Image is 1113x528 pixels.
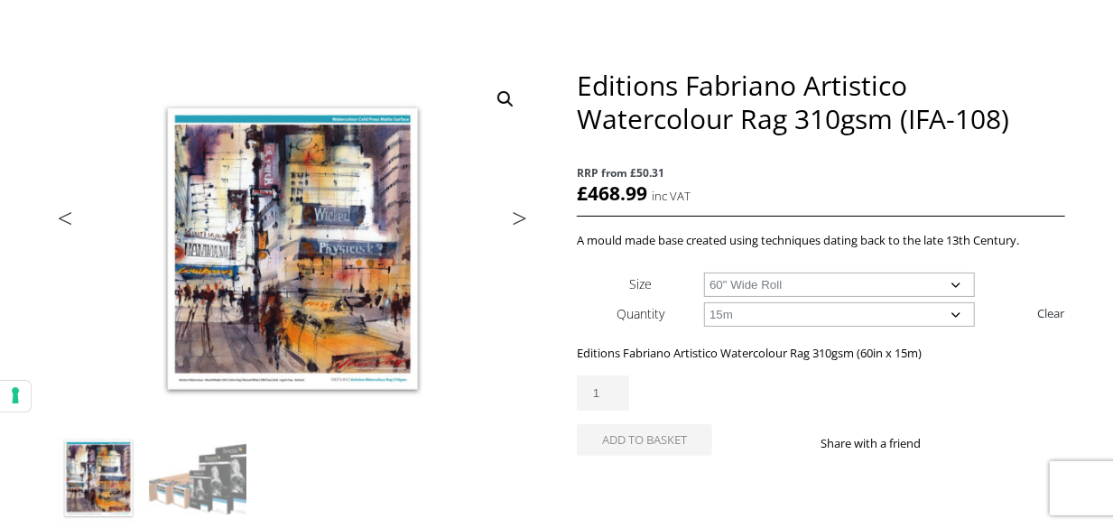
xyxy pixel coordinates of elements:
[50,430,147,527] img: Editions Fabriano Artistico Watercolour Rag 310gsm (IFA-108)
[577,343,1064,364] p: Editions Fabriano Artistico Watercolour Rag 310gsm (60in x 15m)
[577,424,712,456] button: Add to basket
[577,181,647,206] bdi: 468.99
[821,433,942,454] p: Share with a friend
[577,162,1064,183] span: RRP from £50.31
[149,430,246,527] img: Editions Fabriano Artistico Watercolour Rag 310gsm (IFA-108) - Image 2
[629,275,652,292] label: Size
[1038,299,1065,328] a: Clear options
[577,375,629,411] input: Product quantity
[489,83,522,116] a: View full-screen image gallery
[617,305,664,322] label: Quantity
[577,181,588,206] span: £
[986,436,1000,450] img: email sharing button
[942,436,957,450] img: facebook sharing button
[577,230,1064,251] p: A mould made base created using techniques dating back to the late 13th Century.
[577,69,1064,135] h1: Editions Fabriano Artistico Watercolour Rag 310gsm (IFA-108)
[964,436,979,450] img: twitter sharing button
